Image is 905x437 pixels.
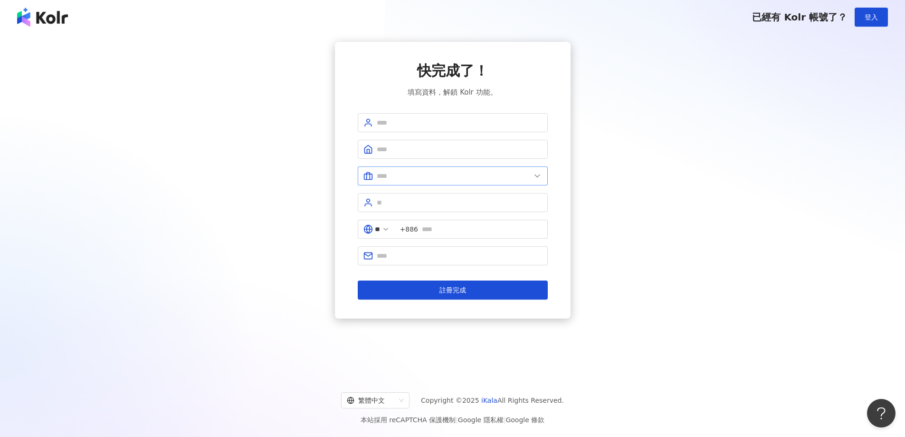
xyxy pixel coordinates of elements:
[481,397,497,404] a: iKala
[505,416,544,424] a: Google 條款
[400,224,418,234] span: +886
[421,395,564,406] span: Copyright © 2025 All Rights Reserved.
[347,393,395,408] div: 繁體中文
[865,13,878,21] span: 登入
[439,286,466,294] span: 註冊完成
[417,61,488,81] span: 快完成了！
[361,414,544,426] span: 本站採用 reCAPTCHA 保護機制
[855,8,888,27] button: 登入
[408,87,497,98] span: 填寫資料，解鎖 Kolr 功能。
[17,8,68,27] img: logo
[867,399,895,427] iframe: Help Scout Beacon - Open
[504,416,506,424] span: |
[456,416,458,424] span: |
[458,416,504,424] a: Google 隱私權
[752,11,847,23] span: 已經有 Kolr 帳號了？
[358,281,548,300] button: 註冊完成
